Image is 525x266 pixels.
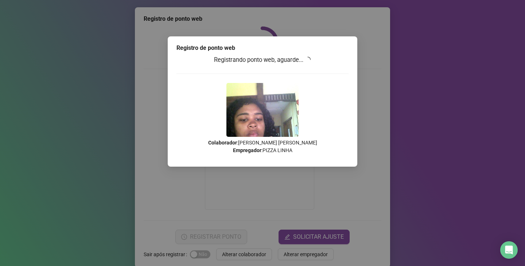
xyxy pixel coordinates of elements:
[176,139,349,154] p: : [PERSON_NAME] [PERSON_NAME] : PIZZA LINHA
[233,147,261,153] strong: Empregador
[305,57,311,63] span: loading
[500,241,518,259] div: Open Intercom Messenger
[208,140,237,146] strong: Colaborador
[176,55,349,65] h3: Registrando ponto web, aguarde...
[176,44,349,52] div: Registro de ponto web
[226,83,299,137] img: 9k=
